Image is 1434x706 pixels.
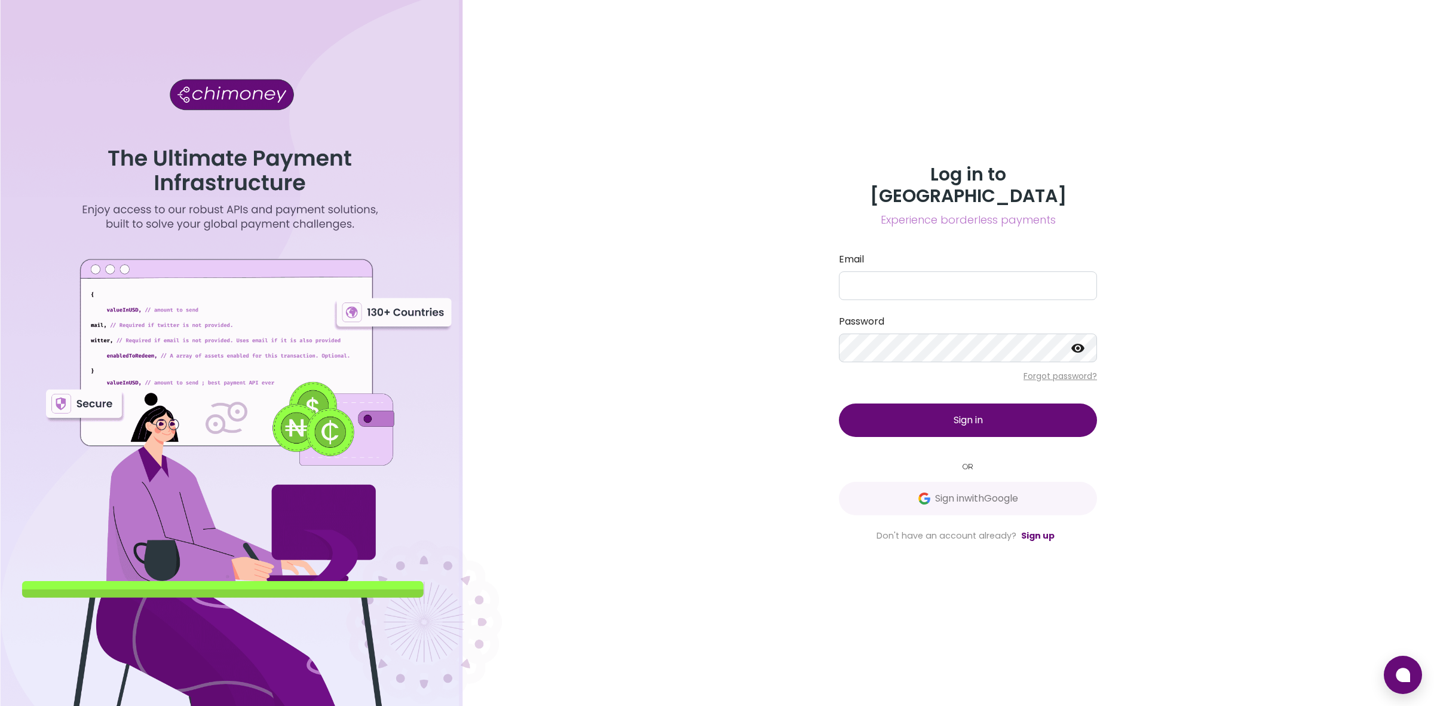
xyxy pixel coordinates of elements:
[839,164,1097,207] h3: Log in to [GEOGRAPHIC_DATA]
[839,252,1097,267] label: Email
[918,493,930,505] img: Google
[1021,530,1055,542] a: Sign up
[935,491,1018,506] span: Sign in with Google
[839,404,1097,437] button: Sign in
[839,370,1097,382] p: Forgot password?
[839,212,1097,228] span: Experience borderless payments
[839,461,1097,472] small: OR
[839,482,1097,515] button: GoogleSign inwithGoogle
[877,530,1016,542] span: Don't have an account already?
[954,413,983,427] span: Sign in
[839,314,1097,329] label: Password
[1384,656,1422,694] button: Open chat window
